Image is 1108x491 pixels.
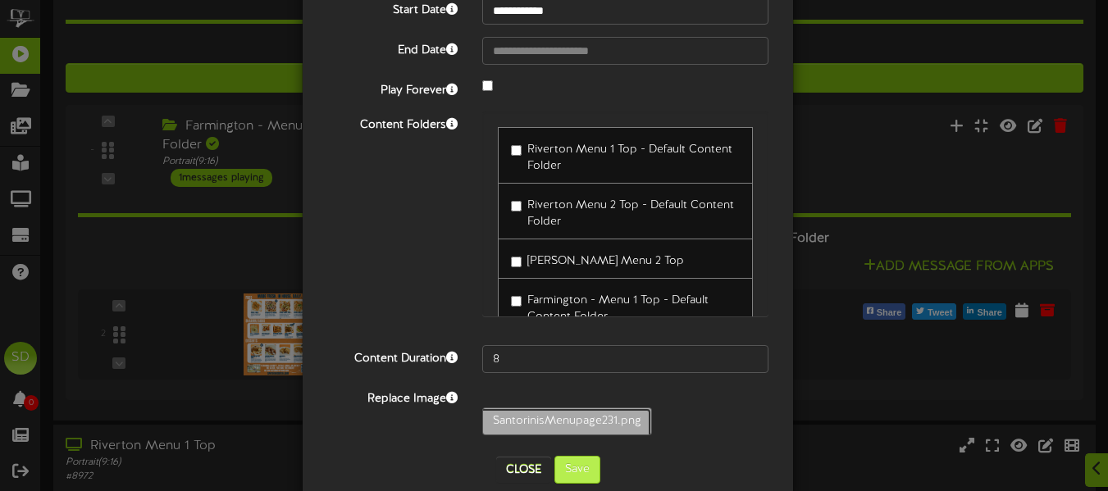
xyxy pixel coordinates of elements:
[527,199,734,228] span: Riverton Menu 2 Top - Default Content Folder
[315,77,470,99] label: Play Forever
[511,201,522,211] input: Riverton Menu 2 Top - Default Content Folder
[315,37,470,59] label: End Date
[554,456,600,484] button: Save
[511,296,522,307] input: Farmington - Menu 1 Top - Default Content Folder
[527,143,732,172] span: Riverton Menu 1 Top - Default Content Folder
[315,345,470,367] label: Content Duration
[496,457,551,483] button: Close
[527,255,684,267] span: [PERSON_NAME] Menu 2 Top
[315,111,470,134] label: Content Folders
[482,345,768,373] input: 15
[527,294,709,323] span: Farmington - Menu 1 Top - Default Content Folder
[315,385,470,407] label: Replace Image
[511,257,522,267] input: [PERSON_NAME] Menu 2 Top
[511,145,522,156] input: Riverton Menu 1 Top - Default Content Folder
